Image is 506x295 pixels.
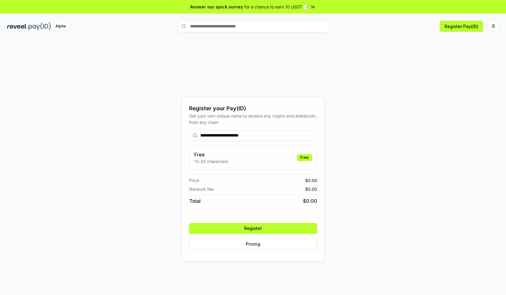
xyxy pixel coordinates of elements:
span: for a chance to earn 10 USDT 📝 [244,4,309,10]
div: Alpha [52,23,69,30]
div: Free [297,154,312,161]
button: Pricing [189,239,317,249]
span: Answer our quick survey [190,4,243,10]
span: Network fee [189,186,214,192]
button: Register [189,223,317,234]
h3: Free [194,151,228,158]
span: $ 0.00 [305,186,317,192]
img: pay_id [29,23,51,30]
span: Total [189,197,201,205]
img: reveel_dark [7,23,27,30]
button: Register Pay(ID) [440,21,483,32]
span: $ 0.00 [303,197,317,205]
span: $ 0.00 [305,177,317,184]
p: 13-25 characters [194,158,228,165]
div: Register your Pay(ID) [189,104,317,113]
div: Get your own unique name to receive any crypto and stablecoin, from any chain [189,113,317,125]
span: Price [189,177,199,184]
